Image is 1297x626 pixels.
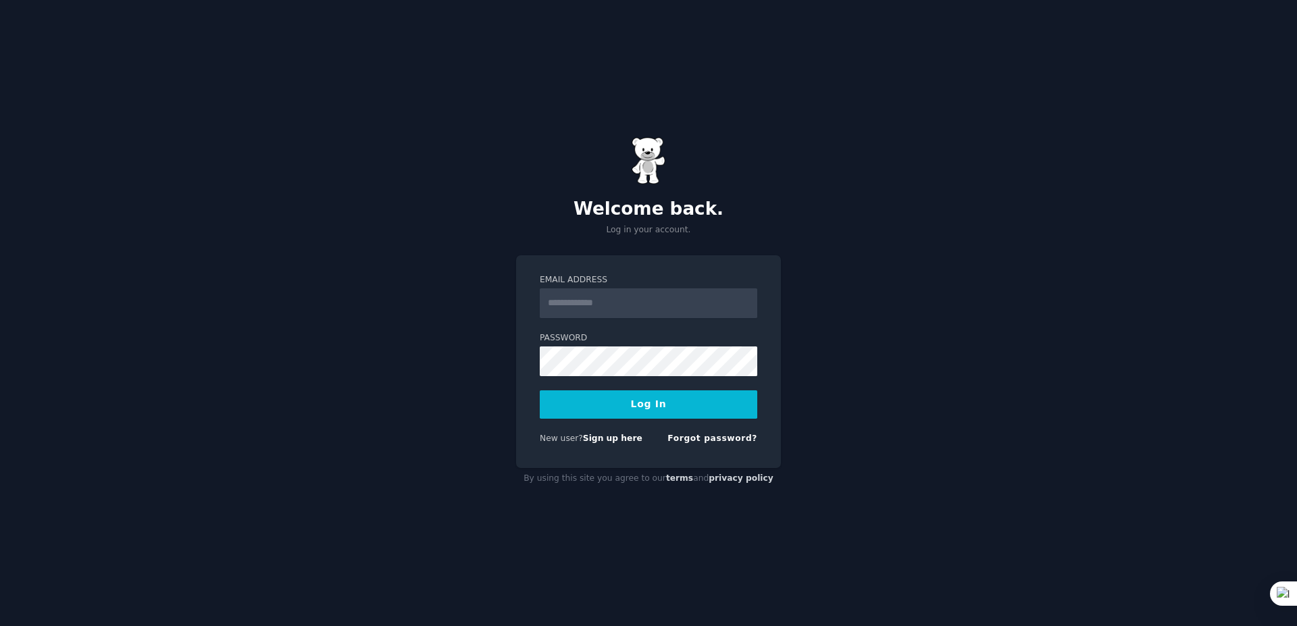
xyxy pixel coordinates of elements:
a: privacy policy [709,473,773,483]
label: Password [540,332,757,344]
h2: Welcome back. [516,199,781,220]
img: Gummy Bear [632,137,665,184]
span: New user? [540,434,583,443]
button: Log In [540,390,757,419]
a: Sign up here [583,434,642,443]
p: Log in your account. [516,224,781,236]
a: terms [666,473,693,483]
div: By using this site you agree to our and [516,468,781,490]
label: Email Address [540,274,757,286]
a: Forgot password? [667,434,757,443]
